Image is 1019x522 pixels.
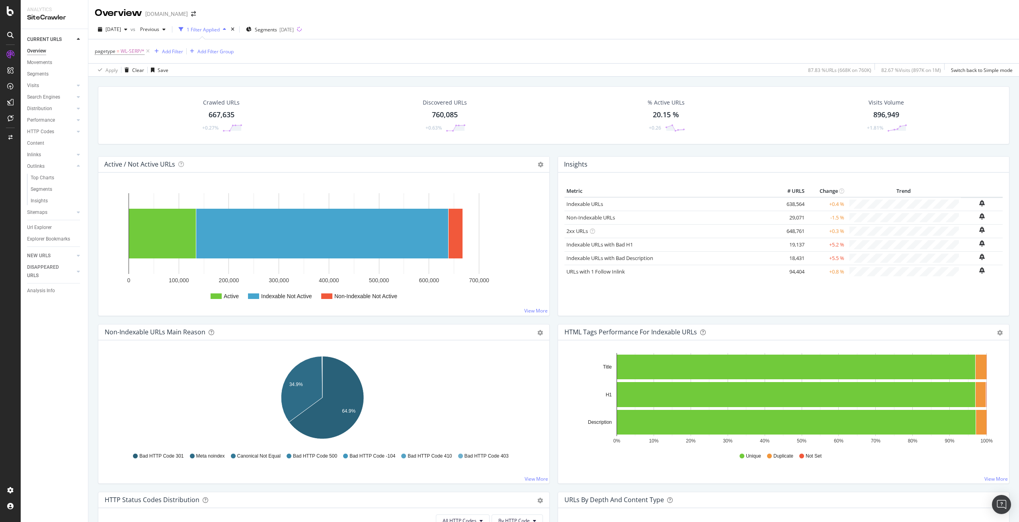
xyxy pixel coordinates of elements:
td: +0.4 % [806,197,846,211]
a: Distribution [27,105,74,113]
a: Indexable URLs with Bad H1 [566,241,633,248]
text: 100% [980,438,993,444]
td: +0.8 % [806,265,846,278]
div: 896,949 [873,110,899,120]
text: 34.9% [289,382,303,387]
div: Non-Indexable URLs Main Reason [105,328,205,336]
span: pagetype [95,48,115,54]
svg: A chart. [564,353,1000,445]
div: Open Intercom Messenger [992,495,1011,514]
button: Clear [121,64,144,76]
a: HTTP Codes [27,128,74,136]
text: 200,000 [219,277,239,283]
div: Apply [105,67,118,74]
span: Bad HTTP Code 410 [408,453,452,460]
button: Previous [137,23,169,36]
div: Outlinks [27,162,45,171]
div: Add Filter Group [197,48,234,55]
a: Non-Indexable URLs [566,214,615,221]
a: Search Engines [27,93,74,101]
div: Sitemaps [27,208,47,217]
span: Bad HTTP Code 301 [139,453,183,460]
button: Segments[DATE] [243,23,297,36]
div: Inlinks [27,151,41,159]
span: Previous [137,26,159,33]
div: Segments [27,70,49,78]
div: Clear [132,67,144,74]
text: 70% [871,438,880,444]
div: A chart. [105,185,543,309]
span: Bad HTTP Code 500 [293,453,337,460]
div: Movements [27,58,52,67]
text: 0 [127,277,131,283]
text: Active [224,293,239,299]
div: gear [537,330,543,336]
td: 648,761 [775,224,806,238]
div: +0.63% [426,124,442,131]
text: Non-Indexable Not Active [334,293,397,299]
th: Trend [846,185,961,197]
a: CURRENT URLS [27,35,74,44]
a: Performance [27,116,74,124]
div: Analysis Info [27,287,55,295]
td: 29,071 [775,211,806,224]
a: Sitemaps [27,208,74,217]
span: Bad HTTP Code -104 [349,453,395,460]
div: NEW URLS [27,252,51,260]
text: Title [603,364,612,370]
div: Explorer Bookmarks [27,235,70,243]
text: 100,000 [169,277,189,283]
td: 18,431 [775,251,806,265]
text: 10% [649,438,658,444]
div: Segments [31,185,52,194]
text: 20% [686,438,695,444]
div: gear [997,330,1003,336]
div: bell-plus [979,267,985,274]
span: 2025 Aug. 15th [105,26,121,33]
td: +0.3 % [806,224,846,238]
div: bell-plus [979,213,985,219]
text: 30% [723,438,732,444]
text: 80% [908,438,917,444]
button: Add Filter [151,47,183,56]
text: 300,000 [269,277,289,283]
div: +1.81% [867,124,883,131]
div: Crawled URLs [203,99,240,107]
div: Save [158,67,168,74]
div: Insights [31,197,48,205]
a: Indexable URLs with Bad Description [566,254,653,262]
a: Movements [27,58,82,67]
div: bell-plus [979,240,985,246]
div: URLs by Depth and Content Type [564,496,664,504]
a: Url Explorer [27,223,82,232]
button: Switch back to Simple mode [948,64,1013,76]
text: 600,000 [419,277,439,283]
a: URLs with 1 Follow Inlink [566,268,625,275]
a: Outlinks [27,162,74,171]
h4: Insights [564,159,588,170]
div: times [229,25,236,33]
td: 19,137 [775,238,806,251]
h4: Active / Not Active URLs [104,159,175,170]
th: Metric [564,185,775,197]
text: 700,000 [469,277,489,283]
text: 0% [613,438,621,444]
div: +0.27% [202,124,219,131]
a: Indexable URLs [566,200,603,208]
span: Not Set [806,453,822,460]
div: A chart. [105,353,540,445]
td: +5.5 % [806,251,846,265]
div: Performance [27,116,55,124]
a: Content [27,139,82,147]
div: Switch back to Simple mode [951,67,1013,74]
div: 20.15 % [653,110,679,120]
a: NEW URLS [27,252,74,260]
td: +5.2 % [806,238,846,251]
text: 50% [797,438,806,444]
text: 40% [760,438,769,444]
div: 87.83 % URLs ( 668K on 760K ) [808,67,871,74]
div: 1 Filter Applied [187,26,220,33]
text: Indexable Not Active [261,293,312,299]
div: Distribution [27,105,52,113]
div: % Active URLs [648,99,685,107]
